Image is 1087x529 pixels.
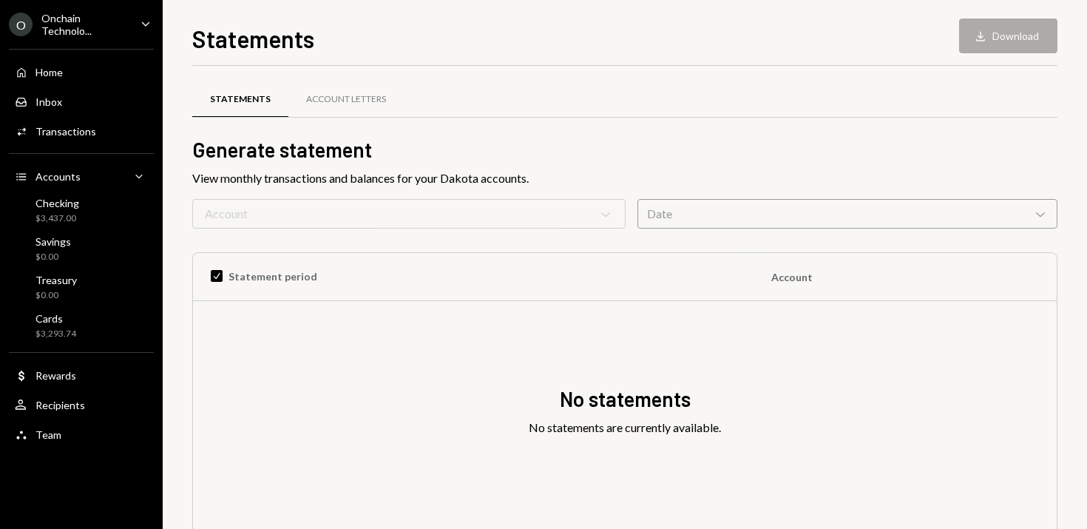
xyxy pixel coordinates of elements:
[35,428,61,441] div: Team
[529,419,721,437] div: No statements are currently available.
[35,212,79,225] div: $3,437.00
[35,289,77,302] div: $0.00
[754,253,1057,300] th: Account
[35,66,63,78] div: Home
[35,125,96,138] div: Transactions
[9,88,154,115] a: Inbox
[35,399,85,411] div: Recipients
[35,95,62,108] div: Inbox
[35,369,76,382] div: Rewards
[9,231,154,266] a: Savings$0.00
[192,81,288,118] a: Statements
[306,93,386,106] div: Account Letters
[35,235,71,248] div: Savings
[35,274,77,286] div: Treasury
[9,192,154,228] a: Checking$3,437.00
[35,312,76,325] div: Cards
[9,362,154,388] a: Rewards
[9,58,154,85] a: Home
[192,135,1057,164] h2: Generate statement
[9,269,154,305] a: Treasury$0.00
[9,308,154,343] a: Cards$3,293.74
[9,13,33,36] div: O
[192,169,1057,187] div: View monthly transactions and balances for your Dakota accounts.
[35,170,81,183] div: Accounts
[288,81,404,118] a: Account Letters
[560,385,691,414] div: No statements
[9,118,154,144] a: Transactions
[9,421,154,448] a: Team
[9,163,154,189] a: Accounts
[210,93,271,106] div: Statements
[35,197,79,209] div: Checking
[9,391,154,418] a: Recipients
[192,24,314,53] h1: Statements
[35,328,76,340] div: $3,293.74
[41,12,129,37] div: Onchain Technolo...
[637,199,1057,229] div: Date
[35,251,71,263] div: $0.00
